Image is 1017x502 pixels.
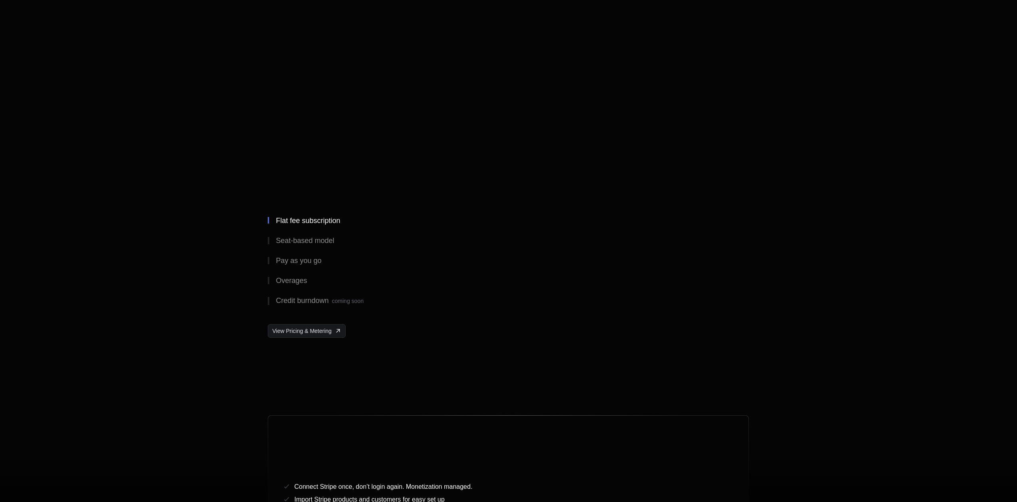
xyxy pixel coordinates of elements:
button: Seat-based model [268,231,436,251]
div: Credit burndown [276,297,363,305]
button: Pay as you go [268,251,436,271]
span: Connect Stripe once, don’t login again. Monetization managed. [294,483,472,490]
div: Flat fee subscription [276,217,340,224]
div: Pay as you go [276,257,321,264]
div: Seat-based model [276,237,334,244]
button: Credit burndowncoming soon [268,291,436,311]
button: Overages [268,271,436,291]
div: Overages [276,277,307,284]
button: Flat fee subscription [268,211,436,231]
a: [object Object],[object Object] [268,324,345,338]
span: coming soon [332,298,364,304]
span: View Pricing & Metering [272,327,331,335]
